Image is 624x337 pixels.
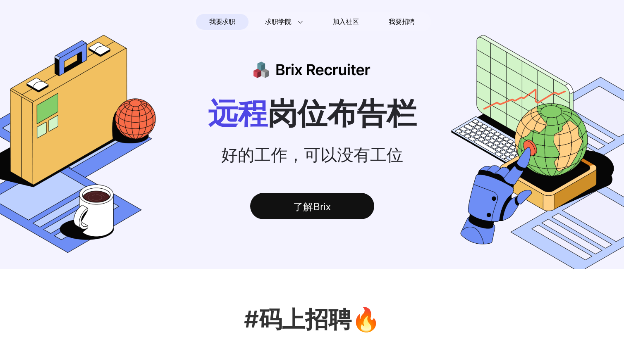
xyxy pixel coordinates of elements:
[250,193,374,219] div: 了解Brix
[389,17,415,27] span: 我要招聘
[265,17,291,27] span: 求职学院
[333,15,359,28] span: 加入社区
[209,15,235,28] span: 我要求职
[208,95,268,131] span: 远程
